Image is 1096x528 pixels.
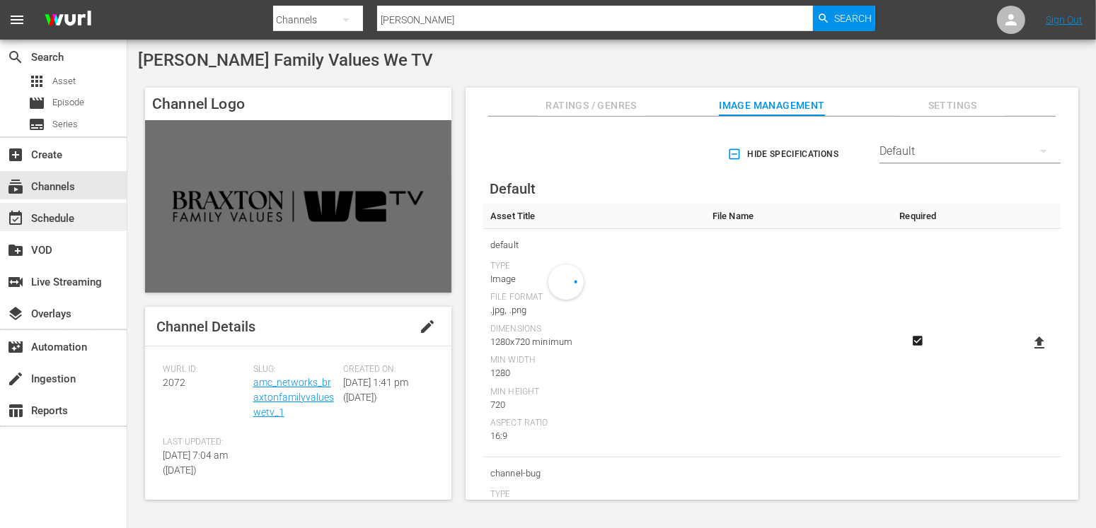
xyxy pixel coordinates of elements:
span: Hide Specifications [730,147,838,162]
span: edit [419,318,436,335]
span: Channel Details [156,318,255,335]
div: .jpg, .png [490,303,698,317]
div: 1280x720 minimum [490,335,698,349]
span: Settings [899,97,1005,115]
span: [DATE] 7:04 am ([DATE]) [163,450,228,476]
span: Search [834,6,872,31]
div: Default [879,131,1061,171]
span: Last Updated: [163,437,246,448]
span: Series [52,117,78,131]
svg: Required [909,334,926,347]
button: Search [813,6,875,31]
div: Logo [490,500,698,515]
div: 1280 [490,366,698,380]
button: edit [410,310,444,344]
a: amc_networks_braxtonfamilyvalueswetv_1 [253,377,334,418]
span: VOD [7,242,24,259]
span: Slug: [253,364,337,375]
span: Ratings / Genres [538,97,645,115]
span: Create [7,146,24,163]
span: Asset [52,74,76,88]
img: ans4CAIJ8jUAAAAAAAAAAAAAAAAAAAAAAAAgQb4GAAAAAAAAAAAAAAAAAAAAAAAAJMjXAAAAAAAAAAAAAAAAAAAAAAAAgAT5G... [34,4,102,37]
th: Asset Title [483,204,705,229]
span: [DATE] 1:41 pm ([DATE]) [343,377,408,403]
span: Ingestion [7,370,24,387]
h4: Channel Logo [145,88,451,120]
span: channel-bug [490,464,698,483]
th: File Name [705,204,892,229]
span: 2072 [163,377,185,388]
div: Aspect Ratio [490,418,698,429]
th: Required [892,204,944,229]
span: Series [28,116,45,133]
span: Channels [7,178,24,195]
a: Sign Out [1046,14,1083,25]
span: [PERSON_NAME] Family Values We TV [138,50,433,70]
span: Episode [52,95,84,110]
div: Dimensions [490,324,698,335]
span: Default [490,180,536,197]
span: default [490,236,698,254]
span: Schedule [7,210,24,227]
div: Image [490,272,698,286]
span: Reports [7,402,24,419]
div: 720 [490,398,698,412]
span: Automation [7,339,24,356]
span: Created On: [343,364,427,375]
span: Wurl ID: [163,364,246,375]
span: Overlays [7,305,24,322]
div: Min Height [490,387,698,398]
div: Type [490,261,698,272]
span: Live Streaming [7,274,24,291]
span: Image Management [719,97,825,115]
span: Search [7,49,24,66]
div: File Format [490,292,698,303]
img: Braxton Family Values We TV [145,120,451,293]
span: Episode [28,95,45,112]
span: Asset [28,73,45,90]
div: Min Width [490,355,698,366]
div: 16:9 [490,429,698,443]
button: Hide Specifications [725,134,844,174]
div: Type [490,489,698,500]
span: menu [8,11,25,28]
